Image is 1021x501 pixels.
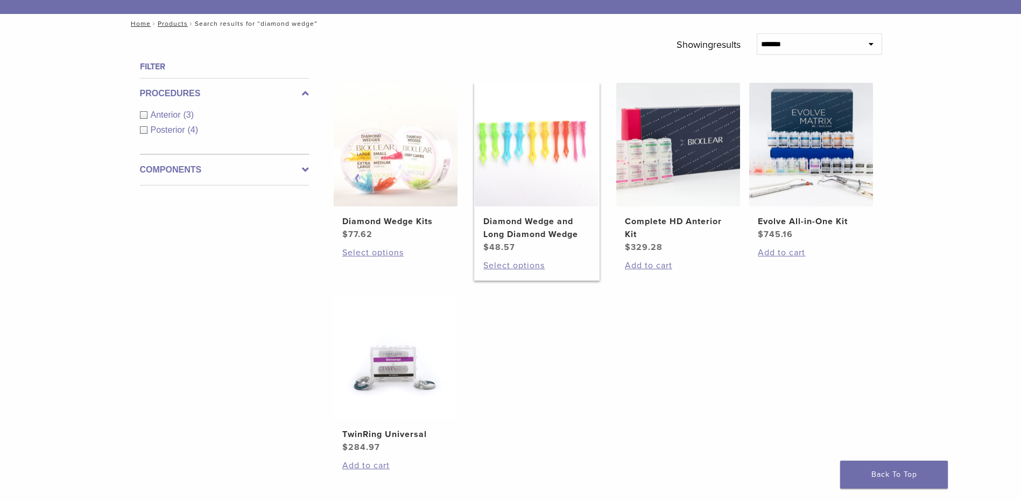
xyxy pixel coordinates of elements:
[151,21,158,26] span: /
[342,442,380,453] bdi: 284.97
[677,33,741,56] p: Showing results
[140,87,309,100] label: Procedures
[342,229,348,240] span: $
[749,83,873,206] img: Evolve All-in-One Kit
[334,83,457,206] img: Diamond Wedge Kits
[758,215,864,228] h2: Evolve All-in-One Kit
[474,83,600,254] a: Diamond Wedge and Long Diamond WedgeDiamond Wedge and Long Diamond Wedge $48.57
[625,259,731,272] a: Add to cart: “Complete HD Anterior Kit”
[342,442,348,453] span: $
[342,428,449,441] h2: TwinRing Universal
[483,242,489,253] span: $
[184,110,194,119] span: (3)
[758,229,793,240] bdi: 745.16
[342,229,372,240] bdi: 77.62
[123,14,898,33] nav: Search results for “diamond wedge”
[151,125,188,134] span: Posterior
[342,215,449,228] h2: Diamond Wedge Kits
[140,163,309,176] label: Components
[158,20,188,27] a: Products
[342,459,449,472] a: Add to cart: “TwinRing Universal”
[151,110,184,119] span: Anterior
[758,229,764,240] span: $
[128,20,151,27] a: Home
[483,259,590,272] a: Select options for “Diamond Wedge and Long Diamond Wedge”
[333,296,459,454] a: TwinRing UniversalTwinRing Universal $284.97
[188,125,199,134] span: (4)
[616,83,741,254] a: Complete HD Anterior KitComplete HD Anterior Kit $329.28
[625,242,663,253] bdi: 329.28
[625,242,631,253] span: $
[188,21,195,26] span: /
[625,215,731,241] h2: Complete HD Anterior Kit
[616,83,740,206] img: Complete HD Anterior Kit
[334,296,457,419] img: TwinRing Universal
[758,246,864,259] a: Add to cart: “Evolve All-in-One Kit”
[483,215,590,241] h2: Diamond Wedge and Long Diamond Wedge
[140,60,309,73] h4: Filter
[483,242,515,253] bdi: 48.57
[333,83,459,241] a: Diamond Wedge KitsDiamond Wedge Kits $77.62
[840,461,948,489] a: Back To Top
[749,83,874,241] a: Evolve All-in-One KitEvolve All-in-One Kit $745.16
[342,246,449,259] a: Select options for “Diamond Wedge Kits”
[475,83,598,206] img: Diamond Wedge and Long Diamond Wedge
